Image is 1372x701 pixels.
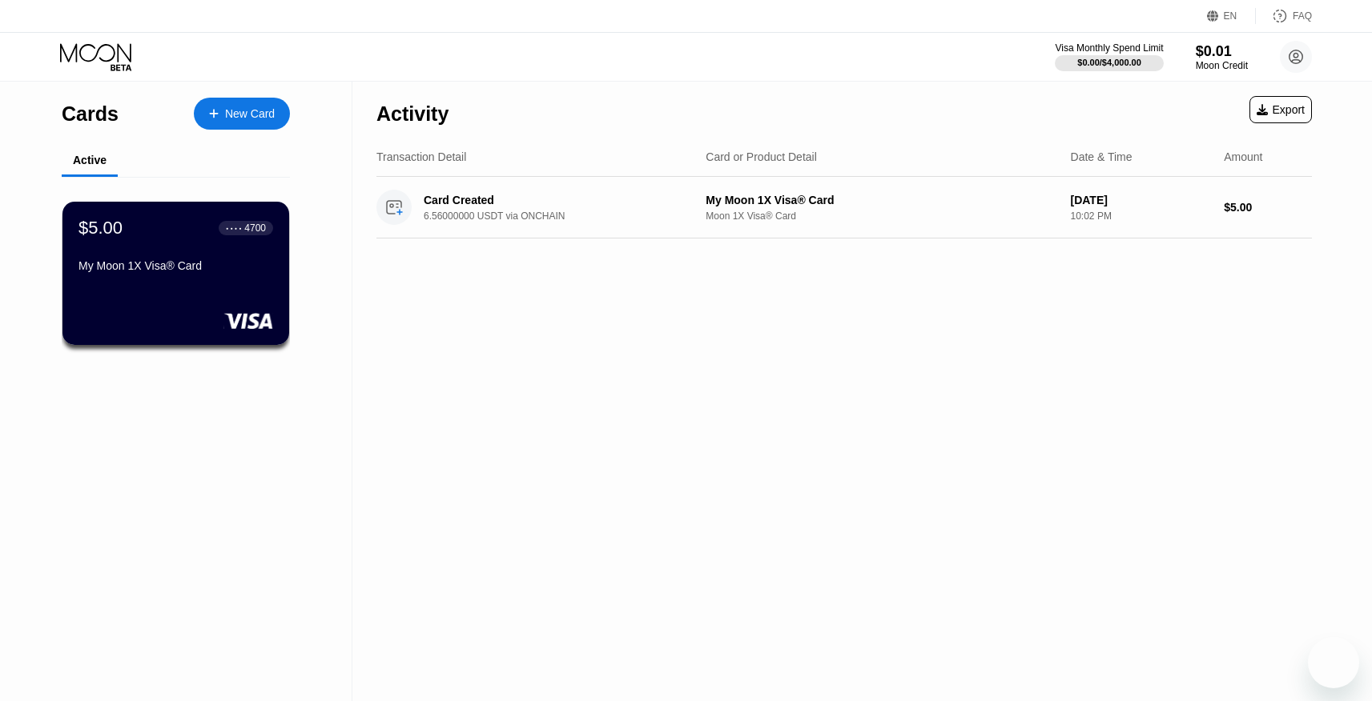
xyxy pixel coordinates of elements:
[1077,58,1141,67] div: $0.00 / $4,000.00
[226,226,242,230] div: ● ● ● ●
[1055,42,1163,54] div: Visa Monthly Spend Limit
[424,194,689,206] div: Card Created
[376,102,449,126] div: Activity
[1293,10,1312,22] div: FAQ
[706,210,1057,222] div: Moon 1X Visa® Card
[62,202,289,345] div: $5.00● ● ● ●4700My Moon 1X Visa® Card
[78,259,273,272] div: My Moon 1X Visa® Card
[706,150,817,163] div: Card or Product Detail
[73,154,107,166] div: Active
[1224,10,1237,22] div: EN
[1071,210,1212,222] div: 10:02 PM
[244,222,266,234] div: 4700
[376,150,466,163] div: Transaction Detail
[1257,103,1305,116] div: Export
[424,210,709,222] div: 6.56000000 USDT via ONCHAIN
[1071,150,1133,163] div: Date & Time
[376,177,1312,238] div: Card Created6.56000000 USDT via ONCHAINMy Moon 1X Visa® CardMoon 1X Visa® Card[DATE]10:02 PM$5.00
[1055,42,1163,71] div: Visa Monthly Spend Limit$0.00/$4,000.00
[1207,8,1256,24] div: EN
[78,218,123,238] div: $5.00
[62,102,119,126] div: Cards
[1224,201,1312,214] div: $5.00
[1196,60,1248,71] div: Moon Credit
[1249,96,1312,123] div: Export
[225,107,275,121] div: New Card
[194,98,290,130] div: New Card
[1256,8,1312,24] div: FAQ
[1308,637,1359,688] iframe: 启动消息传送窗口的按钮
[1224,150,1262,163] div: Amount
[706,194,1057,206] div: My Moon 1X Visa® Card
[1071,194,1212,206] div: [DATE]
[1196,43,1248,60] div: $0.01
[1196,43,1248,71] div: $0.01Moon Credit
